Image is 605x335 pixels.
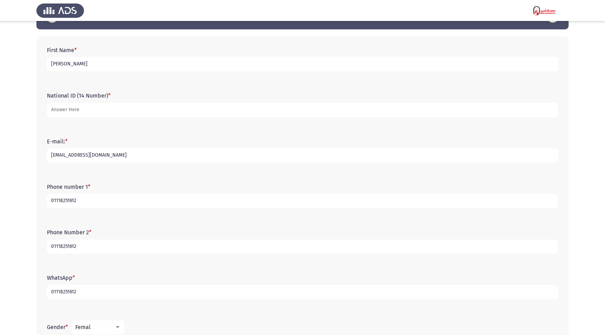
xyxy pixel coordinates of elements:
label: Phone Number 2 [47,229,91,236]
span: Femal [75,324,91,330]
label: E-mail: [47,138,68,145]
input: add answer text [47,240,558,254]
label: National ID (14 Number) [47,92,111,99]
input: add answer text [47,194,558,208]
label: Gender [47,324,68,330]
input: add answer text [47,57,558,71]
label: WhatsApp [47,275,75,281]
input: add answer text [47,285,558,299]
label: First Name [47,47,77,54]
input: add answer text [47,148,558,163]
label: Phone number 1 [47,184,90,190]
img: Assessment logo of MIC - AD Focus 3 English Assessments Tue Feb 21 [521,1,569,20]
img: Assess Talent Management logo [36,1,84,20]
input: add answer text [47,103,558,117]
